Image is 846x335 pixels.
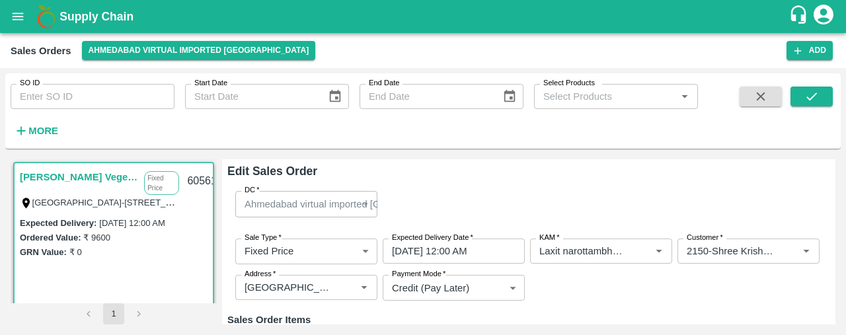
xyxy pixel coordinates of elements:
[20,78,40,89] label: SO ID
[32,197,210,207] label: [GEOGRAPHIC_DATA]-[STREET_ADDRESS]
[11,120,61,142] button: More
[3,1,33,32] button: open drawer
[59,10,134,23] b: Supply Chain
[83,233,110,242] label: ₹ 9600
[20,233,81,242] label: Ordered Value:
[360,84,492,109] input: End Date
[194,78,227,89] label: Start Date
[687,233,723,243] label: Customer
[539,233,560,243] label: KAM
[20,168,137,186] a: [PERSON_NAME] Vegetables
[681,242,777,260] input: Customer
[392,233,473,243] label: Expected Delivery Date
[497,84,522,109] button: Choose date
[28,126,58,136] strong: More
[245,233,282,243] label: Sale Type
[227,162,830,180] h6: Edit Sales Order
[245,244,293,258] p: Fixed Price
[650,242,668,260] button: Open
[69,247,82,257] label: ₹ 0
[245,185,260,196] label: DC
[33,3,59,30] img: logo
[369,78,399,89] label: End Date
[787,41,833,60] button: Add
[11,42,71,59] div: Sales Orders
[103,303,124,324] button: page 1
[534,242,629,260] input: KAM
[239,279,334,296] input: Address
[245,197,472,211] p: Ahmedabad virtual imported [GEOGRAPHIC_DATA]
[788,5,812,28] div: customer-support
[245,269,276,279] label: Address
[227,315,311,325] strong: Sales Order Items
[82,41,316,60] button: Select DC
[392,281,469,295] p: Credit (Pay Later)
[11,84,174,109] input: Enter SO ID
[59,7,788,26] a: Supply Chain
[676,88,693,105] button: Open
[323,84,348,109] button: Choose date
[185,84,317,109] input: Start Date
[812,3,835,30] div: account of current user
[356,279,373,296] button: Open
[392,269,445,279] label: Payment Mode
[543,78,595,89] label: Select Products
[20,247,67,257] label: GRN Value:
[538,88,672,105] input: Select Products
[99,218,165,228] label: [DATE] 12:00 AM
[20,218,96,228] label: Expected Delivery :
[383,239,516,264] input: Choose date, selected date is Sep 24, 2025
[798,242,815,260] button: Open
[179,166,230,197] div: 605618
[76,303,151,324] nav: pagination navigation
[144,171,179,195] p: Fixed Price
